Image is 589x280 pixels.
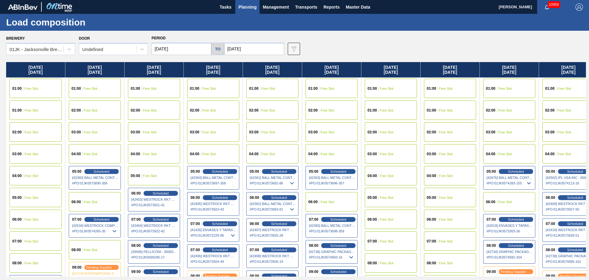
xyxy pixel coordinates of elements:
[380,130,394,134] span: Free Slot
[250,274,259,278] span: 08:00
[380,108,394,112] span: Free Slot
[508,244,524,247] span: Scheduled
[368,174,377,178] span: 04:00
[250,228,296,232] span: [42407] WESTROCK RKT COMPANY CORRUGATE - 0008365594
[212,222,228,226] span: Scheduled
[71,108,81,112] span: 02:00
[380,87,394,90] span: Free Slot
[498,152,512,156] span: Free Slot
[323,3,340,11] span: Reports
[152,43,211,55] input: mm/dd/yyyy
[321,108,334,112] span: Free Slot
[545,108,555,112] span: 02:00
[368,239,377,243] span: 07:00
[498,130,512,134] span: Free Slot
[261,152,275,156] span: Free Slot
[498,200,512,204] span: Free Slot
[71,87,81,90] span: 01:00
[508,218,524,221] span: Scheduled
[131,270,141,274] span: 09:00
[330,218,346,221] span: Scheduled
[546,248,555,252] span: 08:00
[368,261,377,265] span: 08:00
[131,130,140,134] span: 03:00
[190,130,199,134] span: 03:00
[321,130,334,134] span: Free Slot
[212,248,228,252] span: Scheduled
[184,62,243,77] div: [DATE] [DATE]
[537,3,557,11] button: Notifications
[487,170,496,173] span: 05:00
[271,170,287,173] span: Scheduled
[25,218,38,221] span: Free Slot
[308,87,318,90] span: 01:00
[131,244,141,247] span: 08:00
[190,87,199,90] span: 01:00
[321,152,334,156] span: Free Slot
[380,239,394,243] span: Free Slot
[380,261,394,265] span: Free Slot
[131,191,141,195] span: 06:00
[368,130,377,134] span: 02:00
[439,152,453,156] span: Free Slot
[205,274,235,278] span: pending supplier review
[191,248,200,252] span: 07:00
[212,170,228,173] span: Scheduled
[153,244,169,247] span: Scheduled
[72,179,118,187] span: # PO : 01JK0573690-356
[12,218,22,221] span: 06:00
[380,174,394,178] span: Free Slot
[143,174,157,178] span: Free Slot
[309,276,355,280] span: [42725] GRAPHIC PACKAGING INTERNATIONA - 0008221069
[191,258,237,265] span: # PO : 01JK0573924-44
[6,36,25,41] label: Brewery
[295,3,317,11] span: Transports
[131,152,140,156] span: 04:00
[94,218,110,221] span: Scheduled
[249,152,259,156] span: 04:00
[545,130,555,134] span: 03:00
[380,152,394,156] span: Free Slot
[143,87,157,90] span: Free Slot
[131,227,177,235] span: # PO : 01JK0573922-42
[6,62,65,77] div: [DATE] [DATE]
[309,270,318,274] span: 09:00
[250,202,296,206] span: [42362] BALL METAL CONTAINER GROUP - 0008221649
[309,218,318,221] span: 07:00
[498,108,512,112] span: Free Slot
[487,224,533,227] span: [42019] ENVASES Y TAPAS MODELO S A DE - 0008257397
[427,196,436,199] span: 05:00
[487,176,533,179] span: [42676] BALL METAL CONTAINER GROUP - 0008221649
[249,87,259,90] span: 01:00
[238,3,256,11] span: Planning
[72,170,82,173] span: 05:00
[548,1,560,8] span: 10958
[125,62,183,77] div: [DATE] [DATE]
[439,261,453,265] span: Free Slot
[12,87,22,90] span: 01:00
[71,200,81,204] span: 06:00
[567,248,583,252] span: Scheduled
[250,196,259,199] span: 06:00
[250,179,296,187] span: # PO : 01JK0573691-86
[346,3,370,11] span: Master Data
[153,218,169,221] span: Scheduled
[567,196,583,199] span: Scheduled
[202,152,216,156] span: Free Slot
[12,130,22,134] span: 02:00
[271,196,287,199] span: Scheduled
[131,201,177,209] span: # PO : 01JK0573921-41
[250,258,296,265] span: # PO : 01JK0573926-19
[84,108,98,112] span: Free Slot
[545,152,555,156] span: 04:00
[361,62,420,77] div: [DATE] [DATE]
[487,218,496,221] span: 07:00
[308,152,318,156] span: 04:00
[487,250,533,254] span: [42734] GRAPHIC PACKAGING INTERNATIONA - 0008221069
[487,244,496,247] span: 08:00
[12,239,22,243] span: 07:00
[84,130,98,134] span: Free Slot
[439,218,453,221] span: Free Slot
[487,276,533,280] span: [42767] INTERNATIONAL PAPER COMPANY - 0008221645
[191,206,237,213] span: # PO : 01JK0573923-43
